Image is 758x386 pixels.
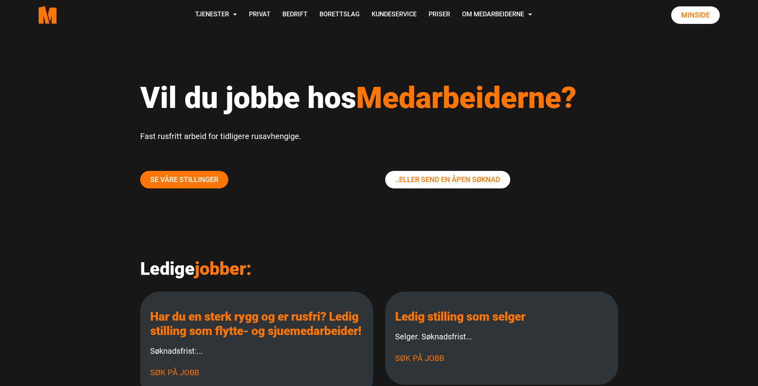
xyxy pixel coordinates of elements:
a: Les mer om Har du en sterk rygg og er rusfri? Ledig stilling som flytte- og sjuemedarbeider! main... [150,310,361,338]
a: Om Medarbeiderne [456,1,538,29]
a: Se våre stillinger [140,171,228,188]
a: Tjenester [189,1,243,29]
span: jobber: [195,258,252,279]
a: Søk på jobb [395,353,444,363]
a: Priser [423,1,456,29]
a: Privat [243,1,276,29]
a: Søk på jobb [150,368,199,377]
p: Søknadsfrist:... [150,344,363,358]
a: Minside [671,6,720,24]
a: Borettslag [313,1,366,29]
h1: Vil du jobbe hos [140,80,618,116]
h2: Ledige [140,258,618,280]
a: Les mer om Ledig stilling som selger main title [395,310,525,323]
a: Kundeservice [366,1,423,29]
a: ..eller send En Åpen søknad [385,171,510,188]
p: Selger. Søknadsfrist... [395,330,608,343]
a: Bedrift [276,1,313,29]
span: Medarbeiderne? [356,80,576,115]
p: Fast rusfritt arbeid for tidligere rusavhengige. [140,129,618,143]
